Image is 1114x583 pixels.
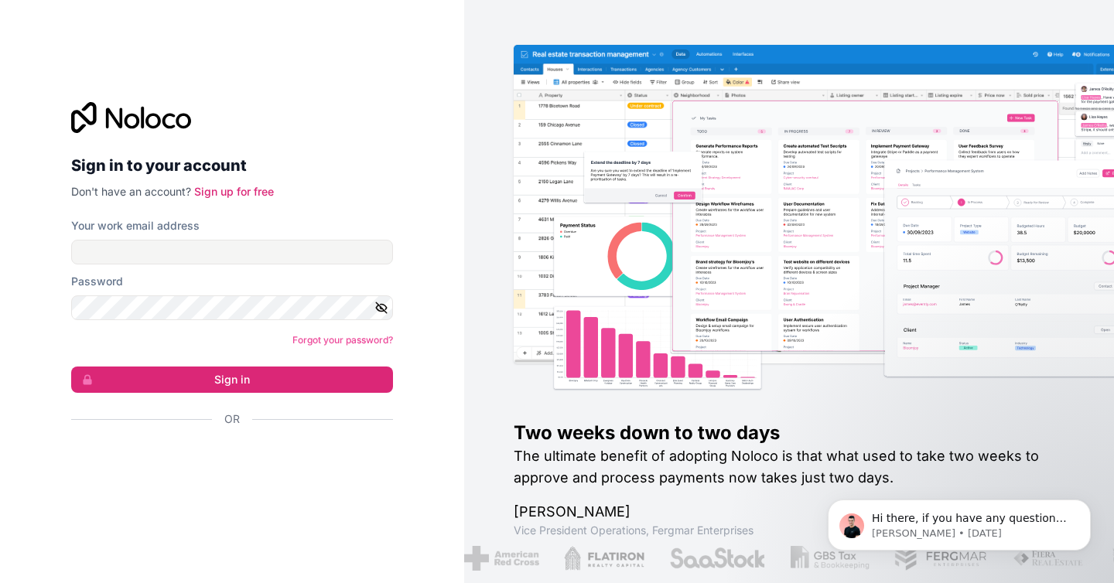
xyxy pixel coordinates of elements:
label: Password [71,274,123,289]
img: /assets/american-red-cross-BAupjrZR.png [462,546,537,571]
img: /assets/saastock-C6Zbiodz.png [666,546,764,571]
span: Or [224,411,240,427]
button: Sign in [71,367,393,393]
input: Password [71,295,393,320]
h1: [PERSON_NAME] [514,501,1064,523]
iframe: Sign in with Google Button [63,444,388,478]
img: /assets/gbstax-C-GtDUiK.png [788,546,867,571]
h1: Vice President Operations , Fergmar Enterprises [514,523,1064,538]
span: Don't have an account? [71,185,191,198]
input: Email address [71,240,393,264]
a: Sign up for free [194,185,274,198]
h2: The ultimate benefit of adopting Noloco is that what used to take two weeks to approve and proces... [514,445,1064,489]
a: Forgot your password? [292,334,393,346]
h1: Two weeks down to two days [514,421,1064,445]
label: Your work email address [71,218,200,234]
iframe: Intercom notifications message [805,467,1114,575]
img: /assets/flatiron-C8eUkumj.png [562,546,642,571]
h2: Sign in to your account [71,152,393,179]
